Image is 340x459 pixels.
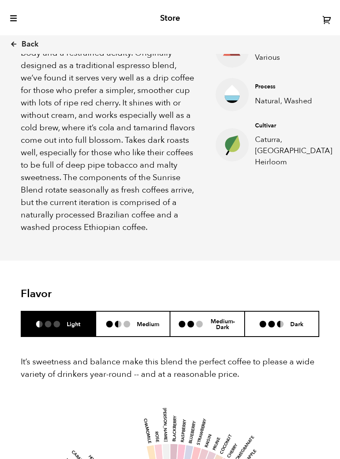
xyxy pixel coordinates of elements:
[8,14,18,22] button: toggle-mobile-menu
[290,320,304,327] h6: Dark
[255,52,334,63] p: Various
[255,83,334,91] h4: Process
[160,13,180,23] h2: Store
[255,134,334,168] p: Caturra, [GEOGRAPHIC_DATA] Heirloom
[137,320,159,327] h6: Medium
[255,95,334,107] p: Natural, Washed
[21,356,319,381] p: It’s sweetness and balance make this blend the perfect coffee to please a wide variety of drinker...
[209,317,236,330] h6: Medium-Dark
[255,122,334,130] h4: Cultivar
[21,288,120,300] h2: Flavor
[22,39,39,49] span: Back
[21,34,195,234] p: The Sunrise is built around sweetness, silky body and a restrained acidity. Originally designed a...
[67,320,80,327] h6: Light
